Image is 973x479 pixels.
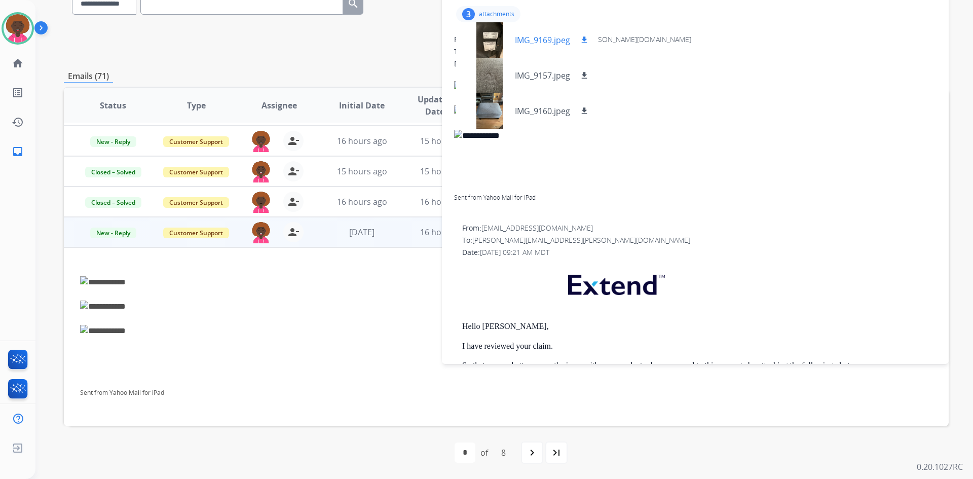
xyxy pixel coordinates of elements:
[64,70,113,83] p: Emails (71)
[515,34,570,46] p: IMG_9169.jpeg
[163,167,229,177] span: Customer Support
[454,34,937,45] div: From:
[454,47,937,57] div: To:
[100,99,126,112] span: Status
[462,322,937,331] p: Hello [PERSON_NAME],
[580,106,589,116] mat-icon: download
[251,161,271,182] img: agent-avatar
[420,166,470,177] span: 15 hours ago
[462,8,475,20] div: 3
[163,197,229,208] span: Customer Support
[462,247,937,257] div: Date:
[12,57,24,69] mat-icon: home
[420,227,470,238] span: 16 hours ago
[480,247,549,257] span: [DATE] 09:21 AM MDT
[454,193,536,202] a: Sent from Yahoo Mail for iPad
[85,197,141,208] span: Closed – Solved
[90,136,136,147] span: New - Reply
[251,222,271,243] img: agent-avatar
[420,135,470,146] span: 15 hours ago
[337,196,387,207] span: 16 hours ago
[90,228,136,238] span: New - Reply
[555,263,675,303] img: extend.png
[337,135,387,146] span: 16 hours ago
[462,342,937,351] p: I have reviewed your claim.
[85,167,141,177] span: Closed – Solved
[550,447,563,459] mat-icon: last_page
[472,235,690,245] span: [PERSON_NAME][EMAIL_ADDRESS][PERSON_NAME][DOMAIN_NAME]
[526,447,538,459] mat-icon: navigate_next
[515,105,570,117] p: IMG_9160.jpeg
[339,99,385,112] span: Initial Date
[462,235,937,245] div: To:
[261,99,297,112] span: Assignee
[580,71,589,80] mat-icon: download
[412,93,458,118] span: Updated Date
[462,223,937,233] div: From:
[479,10,514,18] p: attachments
[251,192,271,213] img: agent-avatar
[187,99,206,112] span: Type
[580,35,589,45] mat-icon: download
[481,223,593,233] span: [EMAIL_ADDRESS][DOMAIN_NAME]
[462,361,937,370] p: So that we can better assess the issue with your product, please respond to this message by attac...
[80,388,164,397] a: Sent from Yahoo Mail for iPad
[4,14,32,43] img: avatar
[287,196,300,208] mat-icon: person_remove
[420,196,470,207] span: 16 hours ago
[515,69,570,82] p: IMG_9157.jpeg
[337,166,387,177] span: 15 hours ago
[287,226,300,238] mat-icon: person_remove
[163,136,229,147] span: Customer Support
[12,87,24,99] mat-icon: list_alt
[917,461,963,473] p: 0.20.1027RC
[12,145,24,158] mat-icon: inbox
[480,447,488,459] div: of
[454,59,937,69] div: Date:
[349,227,375,238] span: [DATE]
[287,135,300,147] mat-icon: person_remove
[493,443,514,463] div: 8
[163,228,229,238] span: Customer Support
[12,116,24,128] mat-icon: history
[251,131,271,152] img: agent-avatar
[287,165,300,177] mat-icon: person_remove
